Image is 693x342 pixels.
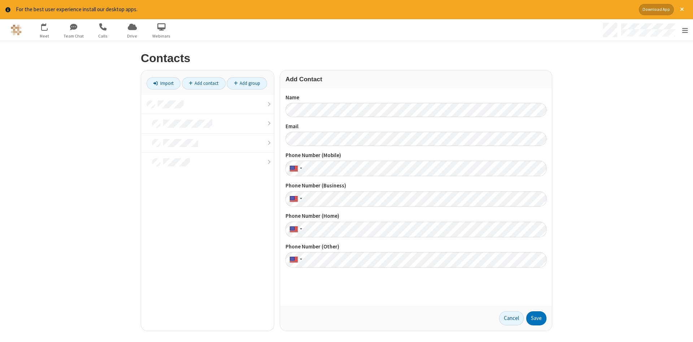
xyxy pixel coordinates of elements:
img: QA Selenium DO NOT DELETE OR CHANGE [11,25,22,35]
div: United States: + 1 [286,191,304,207]
label: Name [286,94,546,102]
h3: Add Contact [286,76,546,83]
label: Phone Number (Home) [286,212,546,220]
a: Cancel [499,311,524,326]
label: Phone Number (Other) [286,243,546,251]
button: Download App [639,4,674,15]
div: For the best user experience install our desktop apps. [16,5,633,14]
div: United States: + 1 [286,252,304,268]
button: Save [526,311,546,326]
div: United States: + 1 [286,222,304,237]
h2: Contacts [141,52,552,65]
span: Calls [90,33,117,39]
a: Import [147,77,180,90]
a: Add group [227,77,267,90]
span: Meet [31,33,58,39]
label: Phone Number (Business) [286,182,546,190]
span: Drive [119,33,146,39]
label: Phone Number (Mobile) [286,151,546,160]
span: Team Chat [60,33,87,39]
label: Email [286,122,546,131]
div: United States: + 1 [286,161,304,176]
a: Add contact [182,77,226,90]
span: Webinars [148,33,175,39]
div: 1 [46,23,51,29]
button: Close alert [676,4,688,15]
